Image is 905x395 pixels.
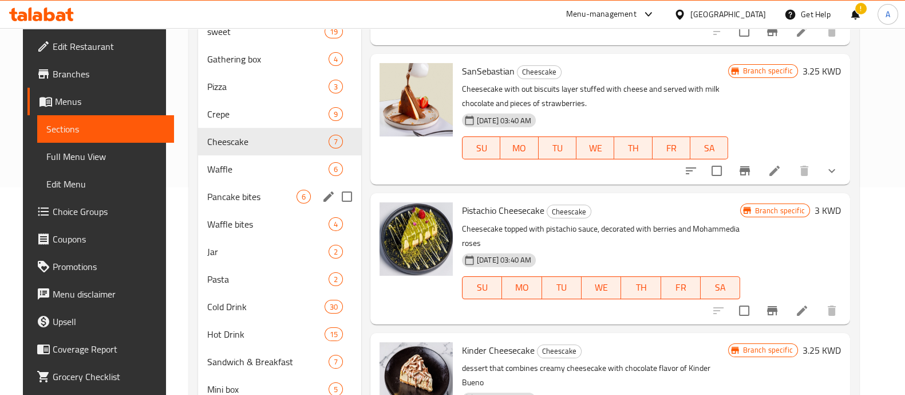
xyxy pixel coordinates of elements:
span: Cheescake [538,345,581,358]
h6: 3 KWD [815,202,841,218]
img: SanSebastian [380,63,453,136]
h6: 3.25 KWD [803,342,841,358]
span: [DATE] 03:40 AM [472,115,536,126]
button: Branch-specific-item [731,157,758,185]
span: 4 [329,54,342,65]
div: Waffle [207,162,328,176]
span: Gathering box [207,52,328,66]
span: Pasta [207,272,328,286]
div: Cheescake [537,345,582,358]
span: 9 [329,109,342,120]
span: Menu disclaimer [53,287,165,301]
span: 6 [297,191,310,202]
button: SA [701,276,740,299]
div: sweet19 [198,18,361,45]
div: Cheescake [517,65,562,79]
div: items [329,245,343,259]
span: 7 [329,136,342,147]
a: Menus [27,88,174,115]
button: FR [653,136,690,159]
a: Choice Groups [27,198,174,225]
span: Full Menu View [46,150,165,163]
span: TH [626,279,656,296]
div: Cheescake [207,135,328,148]
a: Coverage Report [27,335,174,363]
div: Sandwich & Breakfast [207,355,328,369]
span: Cheescake [517,65,561,79]
button: TH [614,136,652,159]
span: Cheescake [547,205,591,218]
span: Upsell [53,315,165,328]
div: Pizza3 [198,73,361,100]
button: FR [661,276,701,299]
div: items [329,107,343,121]
span: 4 [329,219,342,230]
span: Branch specific [750,205,809,216]
span: Coupons [53,232,165,246]
span: WE [586,279,616,296]
span: Jar [207,245,328,259]
div: Gathering box4 [198,45,361,73]
div: Waffle bites [207,217,328,231]
button: SU [462,276,502,299]
p: Cheesecake topped with pistachio sauce, decorated with berries and Mohammedia roses [462,222,740,251]
button: WE [576,136,614,159]
button: delete [791,157,818,185]
p: Cheesecake with out biscuits layer stuffed with cheese and served with milk chocolate and pieces ... [462,82,728,111]
div: [GEOGRAPHIC_DATA] [690,8,766,21]
span: TU [547,279,577,296]
a: Edit menu item [768,164,781,178]
div: Crepe [207,107,328,121]
span: WE [581,140,610,157]
a: Edit menu item [795,304,809,318]
span: Coverage Report [53,342,165,356]
a: Upsell [27,308,174,335]
button: show more [818,157,845,185]
span: Branches [53,67,165,81]
span: Edit Restaurant [53,40,165,53]
span: Edit Menu [46,177,165,191]
a: Edit menu item [795,25,809,38]
a: Grocery Checklist [27,363,174,390]
span: FR [666,279,696,296]
span: Kinder Cheesecake [462,342,535,359]
button: sort-choices [677,157,705,185]
div: Pancake bites [207,190,296,204]
span: A [886,8,890,21]
span: 19 [325,26,342,37]
button: SA [690,136,728,159]
span: Promotions [53,260,165,273]
div: Crepe9 [198,100,361,128]
span: 5 [329,384,342,395]
span: Branch specific [738,65,797,76]
span: TU [543,140,572,157]
div: items [329,52,343,66]
div: Pancake bites6edit [198,183,361,210]
span: Sections [46,122,165,136]
span: Cold Drink [207,300,324,314]
span: Select to update [705,159,729,183]
div: Waffle6 [198,155,361,183]
span: Hot Drink [207,327,324,341]
span: SA [695,140,724,157]
a: Edit Restaurant [27,33,174,60]
a: Promotions [27,253,174,280]
span: TH [619,140,647,157]
span: Pizza [207,80,328,93]
span: Select to update [732,299,756,323]
button: TH [621,276,661,299]
img: Pistachio Cheesecake [380,202,453,276]
button: edit [320,188,337,205]
div: Menu-management [566,7,637,21]
span: 3 [329,81,342,92]
button: MO [502,276,542,299]
div: items [329,80,343,93]
span: Select to update [732,19,756,44]
a: Branches [27,60,174,88]
svg: Show Choices [825,164,839,178]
